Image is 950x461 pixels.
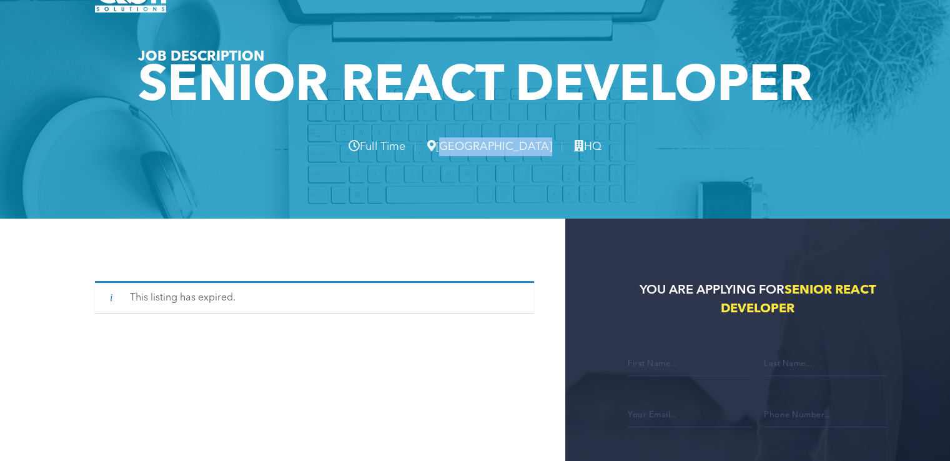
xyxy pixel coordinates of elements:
[137,62,812,112] h1: Senior React Developer
[137,50,264,64] span: JOB DESCRIPTION
[764,350,888,376] input: Last Name...
[628,350,751,376] input: First Name...
[764,401,888,427] input: Phone Number...
[574,141,601,152] a: HQ
[95,281,534,313] div: This listing has expired.
[194,137,756,156] h2: Full Time [GEOGRAPHIC_DATA]
[628,401,751,427] input: Your Email...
